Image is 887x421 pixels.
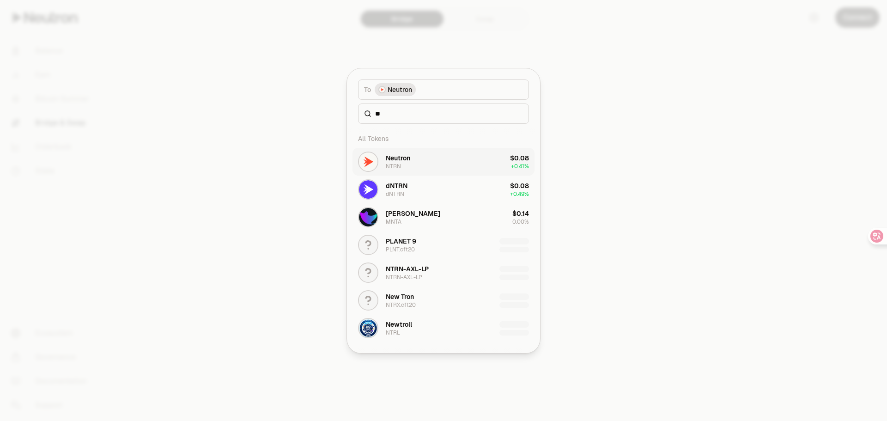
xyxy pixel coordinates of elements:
div: MNTA [386,218,401,226]
div: $0.08 [510,153,529,163]
img: NTRN Logo [359,153,377,171]
div: New Tron [386,292,414,301]
div: dNTRN [386,181,407,190]
span: + 0.49% [510,190,529,198]
button: NTRL LogoNewtrollNTRL [352,314,535,342]
button: NTRN-AXL-LPNTRN-AXL-LP [352,259,535,287]
span: 0.00% [512,218,529,226]
button: dNTRN LogodNTRNdNTRN$0.08+0.49% [352,176,535,203]
button: PLANET 9PLNT.cft20 [352,231,535,259]
div: NTRX.cft20 [386,301,416,309]
div: NTRN [386,163,401,170]
img: NTRL Logo [359,319,377,337]
div: dNTRN [386,190,404,198]
div: PLNT.cft20 [386,246,415,253]
div: NTRN-AXL-LP [386,264,429,274]
button: New TronNTRX.cft20 [352,287,535,314]
div: PLANET 9 [386,237,416,246]
div: Neutron [386,153,410,163]
div: Newtroll [386,320,412,329]
button: ToNeutron LogoNeutron [358,79,529,100]
span: To [364,85,371,94]
span: Neutron [388,85,412,94]
div: NTRN-AXL-LP [386,274,422,281]
button: MNTA Logo[PERSON_NAME]MNTA$0.140.00% [352,203,535,231]
img: Neutron Logo [379,87,385,92]
div: [PERSON_NAME] [386,209,440,218]
div: NTRL [386,329,400,336]
span: + 0.41% [511,163,529,170]
button: NTRN LogoNeutronNTRN$0.08+0.41% [352,148,535,176]
img: dNTRN Logo [359,180,377,199]
div: $0.14 [512,209,529,218]
img: MNTA Logo [359,208,377,226]
div: All Tokens [352,129,535,148]
div: $0.08 [510,181,529,190]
